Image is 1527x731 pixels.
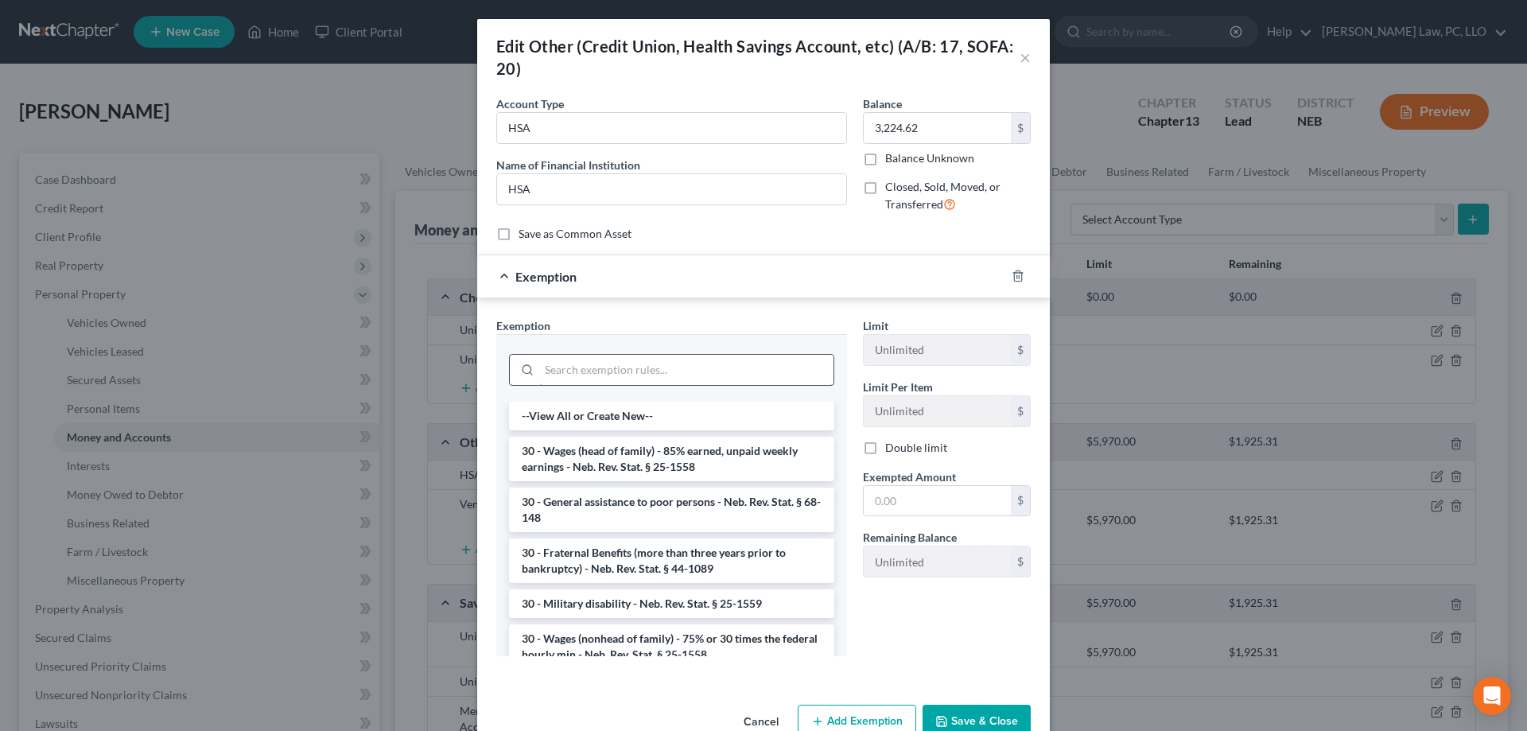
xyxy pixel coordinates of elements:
span: Exemption [515,269,577,284]
label: Save as Common Asset [519,226,631,242]
div: $ [1011,486,1030,516]
input: Enter name... [497,174,846,204]
label: Remaining Balance [863,529,957,546]
input: Credit Union, HSA, etc [497,113,846,143]
span: Exempted Amount [863,470,956,484]
li: 30 - Wages (nonhead of family) - 75% or 30 times the federal hourly min - Neb. Rev. Stat. § 25-1558 [509,624,834,669]
input: -- [864,396,1011,426]
div: $ [1011,335,1030,365]
li: 30 - Wages (head of family) - 85% earned, unpaid weekly earnings - Neb. Rev. Stat. § 25-1558 [509,437,834,481]
div: $ [1011,396,1030,426]
div: $ [1011,546,1030,577]
li: 30 - General assistance to poor persons - Neb. Rev. Stat. § 68-148 [509,488,834,532]
span: Exemption [496,319,550,332]
input: -- [864,546,1011,577]
li: 30 - Fraternal Benefits (more than three years prior to bankruptcy) - Neb. Rev. Stat. § 44-1089 [509,539,834,583]
span: Closed, Sold, Moved, or Transferred [885,180,1001,211]
span: Limit [863,319,888,332]
input: 0.00 [864,113,1011,143]
div: Edit Other (Credit Union, Health Savings Account, etc) (A/B: 17, SOFA: 20) [496,35,1020,80]
input: Search exemption rules... [539,355,833,385]
label: Double limit [885,440,947,456]
div: Open Intercom Messenger [1473,677,1511,715]
li: 30 - Military disability - Neb. Rev. Stat. § 25-1559 [509,589,834,618]
label: Account Type [496,95,564,112]
input: 0.00 [864,486,1011,516]
div: $ [1011,113,1030,143]
label: Limit Per Item [863,379,933,395]
li: --View All or Create New-- [509,402,834,430]
input: -- [864,335,1011,365]
label: Balance Unknown [885,150,974,166]
span: Name of Financial Institution [496,158,640,172]
label: Balance [863,95,902,112]
button: × [1020,48,1031,67]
